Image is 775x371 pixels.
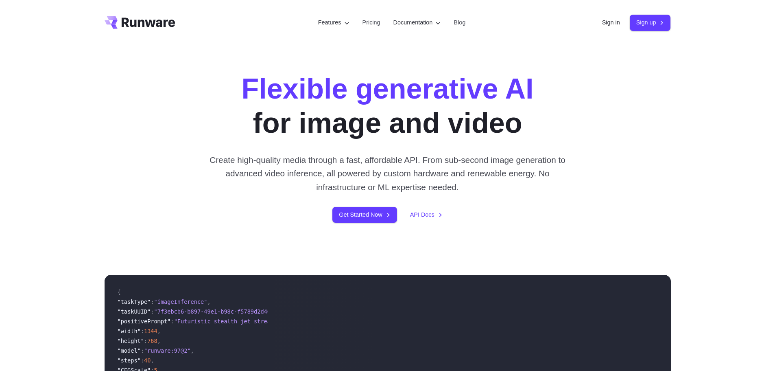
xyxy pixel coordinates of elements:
span: "runware:97@2" [144,347,191,354]
a: API Docs [410,210,443,220]
span: "imageInference" [154,299,207,305]
h1: for image and video [241,72,533,140]
span: , [157,328,161,334]
label: Features [318,18,349,27]
span: : [170,318,174,325]
span: 768 [147,338,157,344]
a: Pricing [362,18,380,27]
span: "7f3ebcb6-b897-49e1-b98c-f5789d2d40d7" [154,308,281,315]
a: Get Started Now [332,207,397,223]
span: : [151,299,154,305]
a: Blog [454,18,465,27]
span: : [144,338,147,344]
span: "taskType" [118,299,151,305]
span: "model" [118,347,141,354]
span: : [151,308,154,315]
span: "width" [118,328,141,334]
span: 1344 [144,328,157,334]
p: Create high-quality media through a fast, affordable API. From sub-second image generation to adv... [206,153,569,194]
a: Sign up [630,15,671,31]
label: Documentation [393,18,441,27]
span: { [118,289,121,295]
span: 40 [144,357,151,364]
span: , [151,357,154,364]
a: Sign in [602,18,620,27]
span: : [141,347,144,354]
span: "Futuristic stealth jet streaking through a neon-lit cityscape with glowing purple exhaust" [174,318,477,325]
span: , [191,347,194,354]
span: "positivePrompt" [118,318,171,325]
span: : [141,328,144,334]
span: , [207,299,210,305]
span: : [141,357,144,364]
span: "steps" [118,357,141,364]
strong: Flexible generative AI [241,73,533,105]
span: "height" [118,338,144,344]
a: Go to / [105,16,175,29]
span: "taskUUID" [118,308,151,315]
span: , [157,338,161,344]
